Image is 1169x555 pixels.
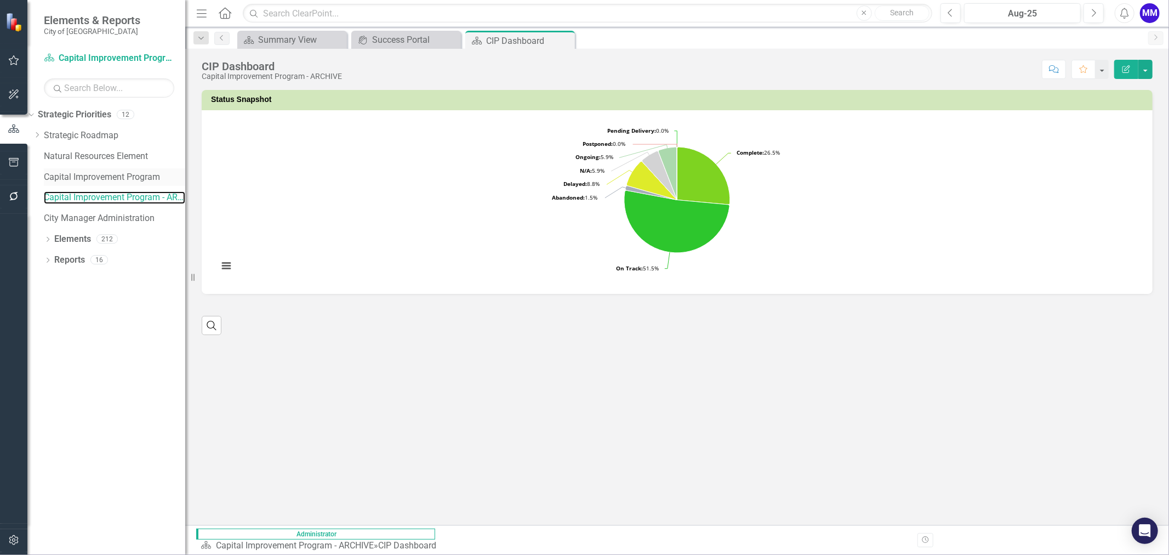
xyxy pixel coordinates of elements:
[202,72,342,81] div: Capital Improvement Program - ARCHIVE
[90,256,108,265] div: 16
[201,540,441,552] div: »
[258,33,344,47] div: Summary View
[625,186,677,200] path: Abandoned, 1.
[240,33,344,47] a: Summary View
[54,254,85,267] a: Reports
[196,529,435,540] span: Administrator
[607,127,669,134] text: 0.0%
[552,194,585,201] tspan: Abandoned:
[243,4,932,23] input: Search ClearPoint...
[44,129,185,142] a: Strategic Roadmap
[875,5,930,21] button: Search
[1140,3,1160,23] button: MM
[44,52,174,65] a: Capital Improvement Program - ARCHIVE
[354,33,458,47] a: Success Portal
[44,14,140,27] span: Elements & Reports
[677,147,730,205] path: Complete, 18.
[44,212,185,225] a: City Manager Administration
[737,149,764,156] tspan: Complete:
[486,34,572,48] div: CIP Dashboard
[626,162,677,200] path: Delayed, 6.
[964,3,1081,23] button: Aug-25
[552,194,597,201] text: 1.5%
[616,264,643,272] tspan: On Track:
[372,33,458,47] div: Success Portal
[583,140,625,148] text: 0.0%
[737,149,780,156] text: 26.5%
[583,140,613,148] tspan: Postponed:
[378,540,436,551] div: CIP Dashboard
[219,258,234,274] button: View chart menu, Chart
[44,78,174,98] input: Search Below...
[580,167,605,174] text: 5.9%
[580,167,592,174] tspan: N/A:
[624,191,729,253] path: On Track, 35.
[213,118,1142,283] div: Chart. Highcharts interactive chart.
[563,180,600,188] text: 8.8%
[563,180,587,188] tspan: Delayed:
[641,161,677,200] path: In Progress, 0.
[575,153,613,161] text: 5.9%
[642,151,677,200] path: N/A, 4.
[54,233,91,246] a: Elements
[213,118,1142,283] svg: Interactive chart
[607,127,656,134] tspan: Pending Delivery:
[202,60,342,72] div: CIP Dashboard
[96,235,118,244] div: 212
[44,171,185,184] a: Capital Improvement Program
[616,264,659,272] text: 51.5%
[1132,518,1158,544] div: Open Intercom Messenger
[44,27,140,36] small: City of [GEOGRAPHIC_DATA]
[968,7,1077,20] div: Aug-25
[575,153,601,161] tspan: Ongoing:
[117,110,134,120] div: 12
[659,147,677,200] path: Ongoing, 4.
[211,95,1147,104] h3: Status Snapshot
[44,191,185,204] a: Capital Improvement Program - ARCHIVE
[216,540,374,551] a: Capital Improvement Program - ARCHIVE
[38,109,111,121] a: Strategic Priorities
[658,151,677,200] path: On Hold, 0.
[890,8,914,17] span: Search
[5,12,25,31] img: ClearPoint Strategy
[44,150,185,163] a: Natural Resources Element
